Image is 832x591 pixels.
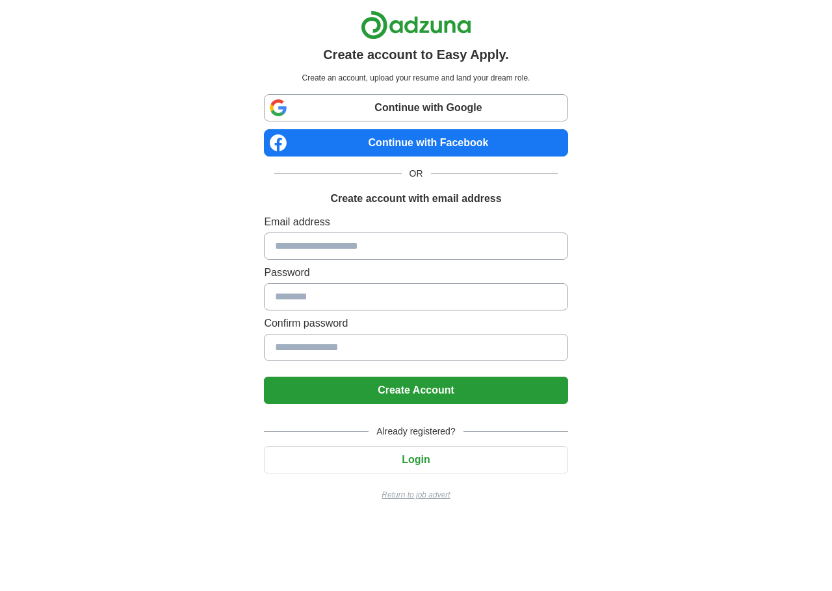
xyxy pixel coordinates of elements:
[330,191,501,207] h1: Create account with email address
[264,377,567,404] button: Create Account
[266,72,565,84] p: Create an account, upload your resume and land your dream role.
[361,10,471,40] img: Adzuna logo
[323,45,509,64] h1: Create account to Easy Apply.
[264,265,567,281] label: Password
[264,454,567,465] a: Login
[402,167,431,181] span: OR
[264,129,567,157] a: Continue with Facebook
[369,425,463,438] span: Already registered?
[264,316,567,331] label: Confirm password
[264,214,567,230] label: Email address
[264,446,567,473] button: Login
[264,94,567,121] a: Continue with Google
[264,489,567,501] a: Return to job advert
